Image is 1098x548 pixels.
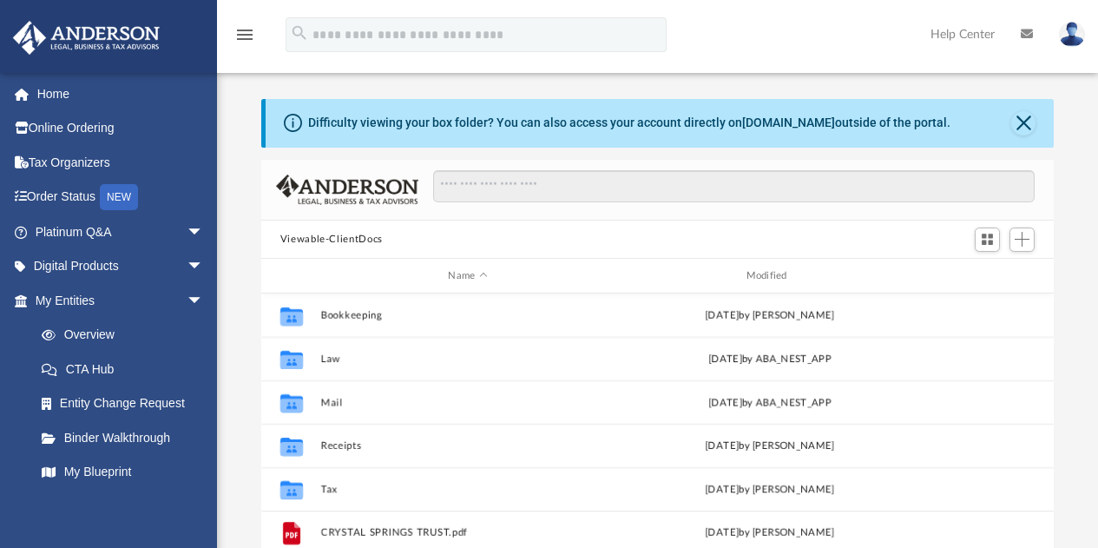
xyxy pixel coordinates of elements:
a: Entity Change Request [24,386,230,421]
a: My Blueprint [24,455,221,490]
button: Viewable-ClientDocs [280,232,383,248]
a: menu [234,33,255,45]
a: Tax Due Dates [24,489,230,524]
a: Platinum Q&Aarrow_drop_down [12,215,230,249]
div: [DATE] by ABA_NEST_APP [622,395,917,411]
div: Difficulty viewing your box folder? You can also access your account directly on outside of the p... [308,114,950,132]
i: menu [234,24,255,45]
button: Law [320,353,615,365]
a: My Entitiesarrow_drop_down [12,283,230,318]
div: [DATE] by [PERSON_NAME] [622,482,917,498]
div: id [924,268,1046,284]
div: [DATE] by ABA_NEST_APP [622,352,917,367]
div: Name [319,268,615,284]
button: Bookkeeping [320,310,615,321]
a: Online Ordering [12,111,230,146]
img: User Pic [1059,22,1085,47]
div: [DATE] by [PERSON_NAME] [622,439,917,454]
a: Digital Productsarrow_drop_down [12,249,230,284]
span: arrow_drop_down [187,283,221,319]
div: id [269,268,312,284]
button: Add [1009,228,1036,252]
span: arrow_drop_down [187,215,221,250]
a: Order StatusNEW [12,180,230,215]
i: search [290,23,309,43]
div: Modified [622,268,917,284]
img: Anderson Advisors Platinum Portal [8,21,165,55]
button: Switch to Grid View [975,228,1001,252]
button: Receipts [320,440,615,452]
span: arrow_drop_down [187,249,221,285]
button: Tax [320,484,615,495]
button: CRYSTAL SPRINGS TRUST.pdf [320,527,615,538]
button: Mail [320,397,615,408]
a: Tax Organizers [12,145,230,180]
div: [DATE] by [PERSON_NAME] [622,525,917,541]
a: CTA Hub [24,352,230,386]
div: NEW [100,184,138,210]
a: Overview [24,318,230,353]
button: Close [1011,111,1036,135]
a: Home [12,76,230,111]
a: [DOMAIN_NAME] [742,116,835,129]
input: Search files and folders [433,170,1035,203]
a: Binder Walkthrough [24,420,230,455]
div: [DATE] by [PERSON_NAME] [622,308,917,324]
